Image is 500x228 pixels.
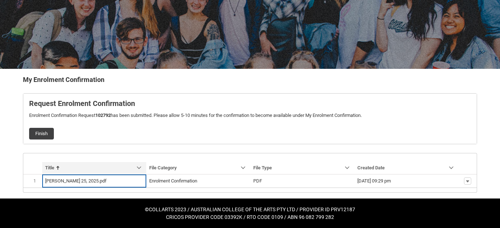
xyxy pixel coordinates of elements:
b: Request Enrolment Confirmation [29,99,135,108]
b: My Enrolment Confirmation [23,76,104,83]
article: REDU_Generate_Enrolment_Confirmation flow [23,93,477,144]
lightning-formatted-date-time: [DATE] 09:29 pm [357,178,391,184]
lightning-base-formatted-text: [PERSON_NAME] 25, 2025.pdf [45,178,107,184]
p: Enrolment Confirmation Request has been submitted. Please allow 5-10 minutes for the confirmation... [29,112,471,119]
button: Finish [29,128,54,139]
lightning-base-formatted-text: Enrolment Confirmation [149,178,197,184]
lightning-base-formatted-text: PDF [253,178,262,184]
b: 102792 [95,113,111,118]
